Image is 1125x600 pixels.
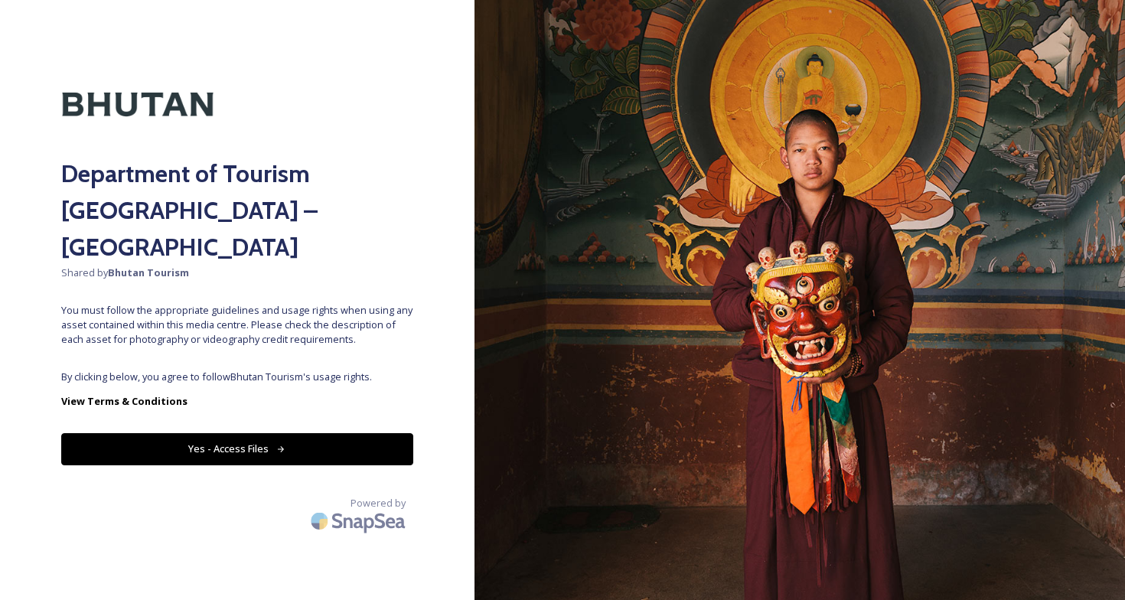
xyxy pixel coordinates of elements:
span: You must follow the appropriate guidelines and usage rights when using any asset contained within... [61,303,413,347]
strong: View Terms & Conditions [61,394,187,408]
img: Kingdom-of-Bhutan-Logo.png [61,61,214,148]
a: View Terms & Conditions [61,392,413,410]
span: By clicking below, you agree to follow Bhutan Tourism 's usage rights. [61,370,413,384]
button: Yes - Access Files [61,433,413,465]
span: Powered by [351,496,406,510]
strong: Bhutan Tourism [108,266,189,279]
span: Shared by [61,266,413,280]
h2: Department of Tourism [GEOGRAPHIC_DATA] – [GEOGRAPHIC_DATA] [61,155,413,266]
img: SnapSea Logo [306,503,413,539]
